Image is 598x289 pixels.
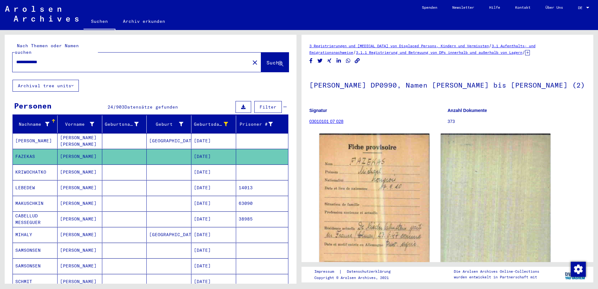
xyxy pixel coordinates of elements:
[191,196,236,211] mat-cell: [DATE]
[317,57,323,65] button: Share on Twitter
[454,269,539,274] p: Die Arolsen Archives Online-Collections
[58,165,102,180] mat-cell: [PERSON_NAME]
[191,211,236,227] mat-cell: [DATE]
[353,49,356,55] span: /
[314,275,398,281] p: Copyright © Arolsen Archives, 2021
[236,196,288,211] mat-cell: 63090
[260,104,276,110] span: Filter
[354,57,361,65] button: Copy link
[448,108,487,113] b: Anzahl Dokumente
[261,53,289,72] button: Suche
[309,119,343,124] a: 03010101 07 028
[522,49,525,55] span: /
[314,268,339,275] a: Impressum
[194,119,236,129] div: Geburtsdatum
[5,6,79,22] img: Arolsen_neg.svg
[191,227,236,242] mat-cell: [DATE]
[239,119,281,129] div: Prisoner #
[13,149,58,164] mat-cell: FAZEKAS
[191,115,236,133] mat-header-cell: Geburtsdatum
[191,243,236,258] mat-cell: [DATE]
[116,104,124,110] span: 903
[489,43,492,48] span: /
[13,211,58,227] mat-cell: MESSEGUER CABELLUD MESSEGUER CABELLUD
[115,14,173,29] a: Archiv erkunden
[356,50,522,55] a: 3.1.1 Registrierung und Betreuung von DPs innerhalb und außerhalb von Lagern
[13,80,79,92] button: Archival tree units
[326,57,333,65] button: Share on Xing
[191,133,236,149] mat-cell: [DATE]
[314,268,398,275] div: |
[578,6,585,10] span: DE
[191,149,236,164] mat-cell: [DATE]
[58,258,102,274] mat-cell: [PERSON_NAME]
[102,115,147,133] mat-header-cell: Geburtsname
[58,243,102,258] mat-cell: [PERSON_NAME]
[13,227,58,242] mat-cell: MIHALY
[236,180,288,195] mat-cell: 14013
[84,14,115,30] a: Suchen
[249,56,261,68] button: Clear
[105,121,139,128] div: Geburtsname
[147,133,191,149] mat-cell: [GEOGRAPHIC_DATA]
[309,71,585,98] h1: [PERSON_NAME] DP0990, Namen [PERSON_NAME] bis [PERSON_NAME] (2)
[239,121,273,128] div: Prisoner #
[149,119,191,129] div: Geburt‏
[251,59,259,66] mat-icon: close
[105,119,147,129] div: Geburtsname
[191,180,236,195] mat-cell: [DATE]
[60,121,94,128] div: Vorname
[58,149,102,164] mat-cell: [PERSON_NAME]
[58,211,102,227] mat-cell: [PERSON_NAME]
[13,133,58,149] mat-cell: [PERSON_NAME]
[13,115,58,133] mat-header-cell: Nachname
[336,57,342,65] button: Share on LinkedIn
[345,57,352,65] button: Share on WhatsApp
[309,43,489,48] a: 3 Registrierungen und [MEDICAL_DATA] von Displaced Persons, Kindern und Vermissten
[124,104,178,110] span: Datensätze gefunden
[13,180,58,195] mat-cell: LEBEDEW
[236,211,288,227] mat-cell: 38985
[15,119,57,129] div: Nachname
[60,119,102,129] div: Vorname
[570,261,585,276] div: Zustimmung ändern
[254,101,282,113] button: Filter
[308,57,314,65] button: Share on Facebook
[454,274,539,280] p: wurden entwickelt in Partnerschaft mit
[571,262,586,277] img: Zustimmung ändern
[13,165,58,180] mat-cell: KRIWOCHATKO
[13,243,58,258] mat-cell: SAMSONSEN
[236,115,288,133] mat-header-cell: Prisoner #
[58,115,102,133] mat-header-cell: Vorname
[14,100,52,111] div: Personen
[58,180,102,195] mat-cell: [PERSON_NAME]
[13,258,58,274] mat-cell: SAMSONSEN
[15,43,79,55] mat-label: Nach Themen oder Namen suchen
[15,121,49,128] div: Nachname
[194,121,228,128] div: Geburtsdatum
[13,196,58,211] mat-cell: MAKUSCHKIN
[58,227,102,242] mat-cell: [PERSON_NAME]
[58,196,102,211] mat-cell: [PERSON_NAME]
[564,266,587,282] img: yv_logo.png
[309,108,327,113] b: Signatur
[266,59,282,66] span: Suche
[448,118,585,125] p: 373
[108,104,113,110] span: 24
[191,258,236,274] mat-cell: [DATE]
[191,165,236,180] mat-cell: [DATE]
[147,227,191,242] mat-cell: [GEOGRAPHIC_DATA]
[147,115,191,133] mat-header-cell: Geburt‏
[149,121,183,128] div: Geburt‏
[58,133,102,149] mat-cell: [PERSON_NAME] [PERSON_NAME]
[342,268,398,275] a: Datenschutzerklärung
[113,104,116,110] span: /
